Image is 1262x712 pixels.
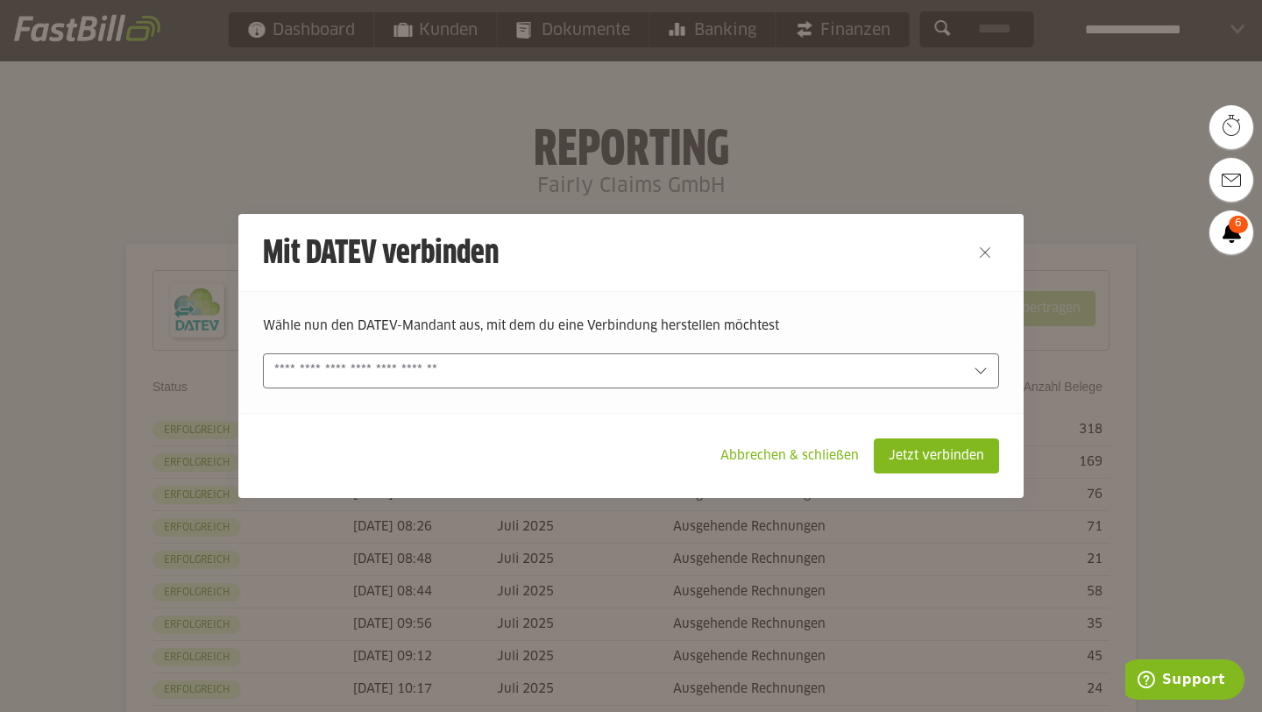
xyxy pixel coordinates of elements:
p: Wähle nun den DATEV-Mandant aus, mit dem du eine Verbindung herstellen möchtest [263,317,999,336]
iframe: Öffnet ein Widget, in dem Sie weitere Informationen finden [1125,659,1244,703]
sl-button: Jetzt verbinden [874,438,999,473]
sl-button: Abbrechen & schließen [705,438,874,473]
a: 6 [1209,210,1253,254]
span: 6 [1229,216,1248,233]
